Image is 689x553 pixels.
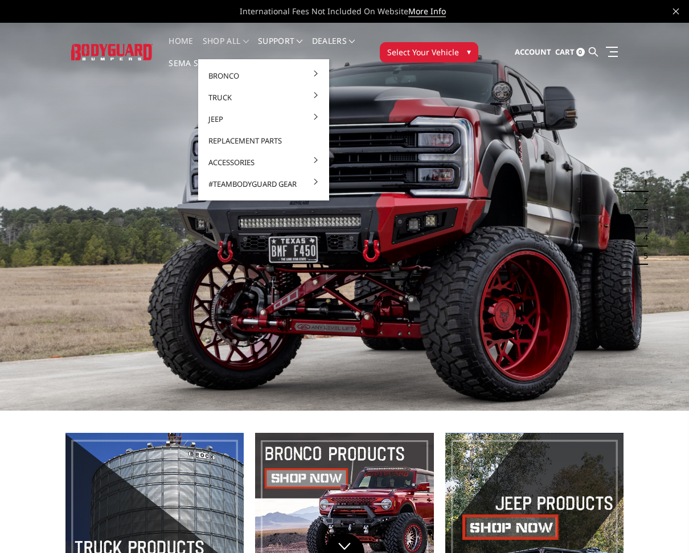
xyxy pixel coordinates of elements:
[203,108,325,130] a: Jeep
[312,37,355,59] a: Dealers
[515,47,551,57] span: Account
[203,65,325,87] a: Bronco
[467,46,471,58] span: ▾
[637,228,648,247] button: 4 of 5
[380,42,478,63] button: Select Your Vehicle
[203,173,325,195] a: #TeamBodyguard Gear
[71,44,153,60] img: BODYGUARD BUMPERS
[258,37,303,59] a: Support
[555,47,575,57] span: Cart
[203,87,325,108] a: Truck
[576,48,585,56] span: 0
[515,37,551,68] a: Account
[169,37,193,59] a: Home
[637,174,648,192] button: 1 of 5
[637,210,648,228] button: 3 of 5
[637,192,648,210] button: 2 of 5
[637,247,648,265] button: 5 of 5
[203,151,325,173] a: Accessories
[408,6,446,17] a: More Info
[203,130,325,151] a: Replacement Parts
[387,46,459,58] span: Select Your Vehicle
[203,37,249,59] a: shop all
[555,37,585,68] a: Cart 0
[169,59,218,81] a: SEMA Show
